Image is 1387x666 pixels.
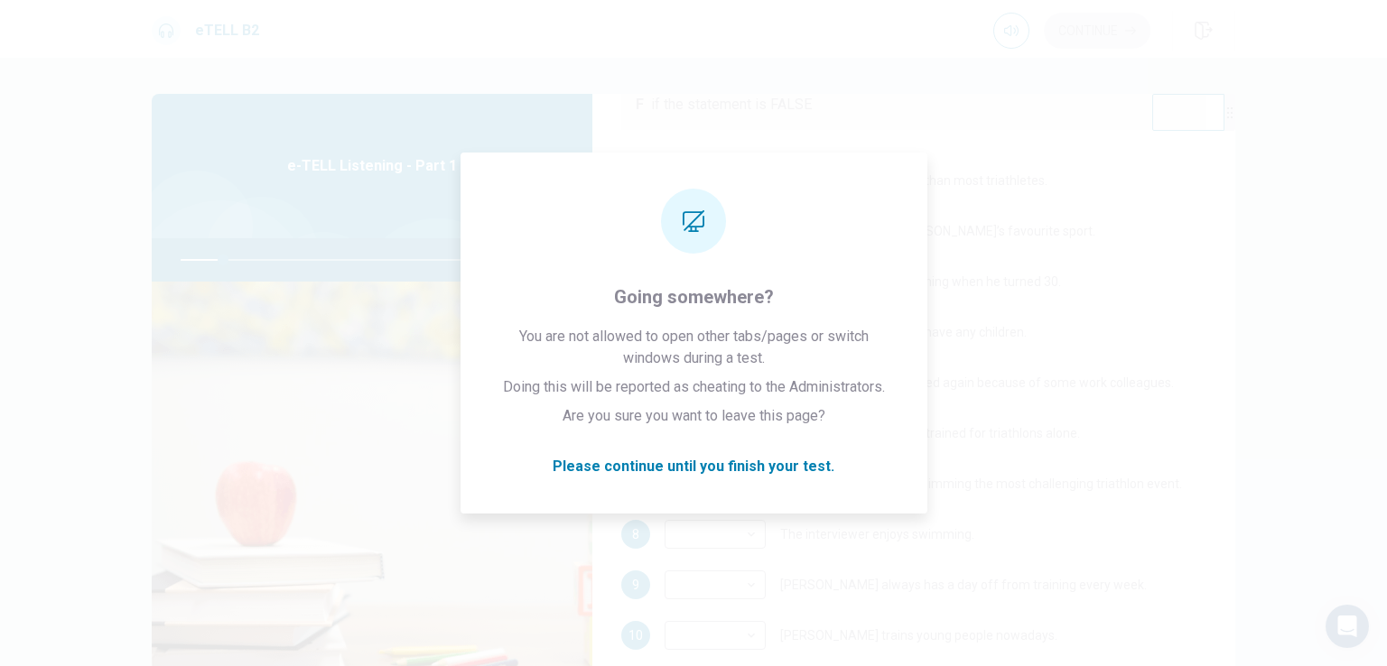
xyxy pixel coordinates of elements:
[632,326,639,338] span: 4
[632,528,639,541] span: 8
[780,225,1095,237] span: Running was always [PERSON_NAME]’s favourite sport.
[780,578,1147,591] span: [PERSON_NAME] always has a day off from training every week.
[632,578,639,591] span: 9
[632,225,639,237] span: 2
[780,477,1182,490] span: [PERSON_NAME] finds swimming the most challenging triathlon event.
[651,94,812,116] span: if the statement is FALSE
[780,376,1174,389] span: [PERSON_NAME] competed again because of some work colleagues.
[632,174,639,187] span: 1
[636,94,644,116] span: F
[780,275,1061,288] span: [PERSON_NAME] quit running when he turned 30.
[780,427,1080,439] span: At first, [PERSON_NAME] trained for triathlons alone.
[632,477,639,490] span: 7
[195,20,259,42] h1: eTELL B2
[780,629,1057,642] span: [PERSON_NAME] trains young people nowadays.
[287,155,457,177] span: e-TELL Listening - Part 1
[780,326,1027,338] span: The interviewer does not have any children.
[628,629,643,642] span: 10
[632,376,639,389] span: 5
[780,174,1047,187] span: [PERSON_NAME] is older than most triathletes.
[780,528,974,541] span: The interviewer enjoys swimming.
[1326,605,1369,648] div: Open Intercom Messenger
[632,275,639,288] span: 3
[521,238,585,282] span: 06m 52s
[632,427,639,439] span: 6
